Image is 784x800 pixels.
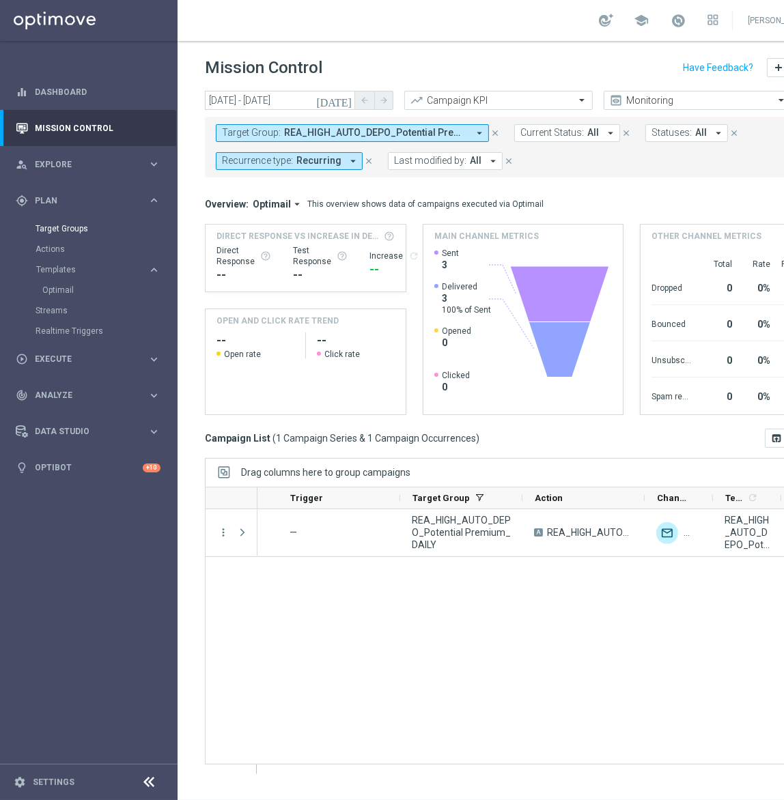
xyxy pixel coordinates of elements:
i: close [364,156,374,166]
h4: Main channel metrics [434,230,539,242]
div: Templates [36,266,148,274]
i: add [773,62,784,73]
span: Templates [725,493,745,503]
div: Streams [36,300,176,321]
span: Analyze [35,391,148,399]
button: close [363,154,375,169]
div: Data Studio [16,425,148,438]
span: Last modified by: [394,155,466,167]
span: Execute [35,355,148,363]
button: [DATE] [314,91,355,111]
span: Direct Response VS Increase In Deposit Amount [216,230,380,242]
i: lightbulb [16,461,28,474]
div: Total [697,259,732,270]
span: Target Group [412,493,470,503]
span: Recurring [296,155,341,167]
span: Trigger [290,493,323,503]
div: Mission Control [15,123,161,134]
i: close [729,128,739,138]
button: gps_fixed Plan keyboard_arrow_right [15,195,161,206]
div: 0% [738,348,770,370]
span: Calculate column [745,490,758,505]
button: close [728,126,740,141]
div: Templates keyboard_arrow_right [36,264,161,275]
button: Statuses: All arrow_drop_down [645,124,728,142]
div: Templates [36,259,176,300]
div: Private message [684,522,705,544]
button: arrow_back [355,91,374,110]
i: keyboard_arrow_right [148,158,160,171]
a: Settings [33,778,74,786]
i: keyboard_arrow_right [148,389,160,402]
div: -- [216,267,271,283]
i: preview [609,94,623,107]
button: Optimail arrow_drop_down [249,198,307,210]
a: Mission Control [35,110,160,146]
h4: OPEN AND CLICK RATE TREND [216,315,339,327]
div: Dashboard [16,74,160,110]
span: Clicked [442,370,470,381]
div: Actions [36,239,176,259]
a: Streams [36,305,142,316]
span: Explore [35,160,148,169]
div: person_search Explore keyboard_arrow_right [15,159,161,170]
h2: -- [317,332,395,349]
button: close [620,126,632,141]
div: Dropped [652,276,691,298]
i: close [504,156,514,166]
span: 100% of Sent [442,304,491,315]
span: Open rate [224,349,261,360]
span: ) [476,432,479,444]
span: All [695,127,707,139]
div: 0 [697,276,732,298]
button: close [503,154,515,169]
i: settings [14,776,26,788]
h1: Mission Control [205,58,322,78]
input: Select date range [205,91,355,110]
span: 3 [442,292,491,304]
i: equalizer [16,86,28,98]
span: Data Studio [35,427,148,435]
span: 1 Campaign Series & 1 Campaign Occurrences [276,432,476,444]
i: arrow_forward [379,96,389,105]
span: Click rate [324,349,360,360]
span: REA_HIGH_AUTO_DEPO_Potential Premium_DAILY [412,514,511,551]
div: This overview shows data of campaigns executed via Optimail [307,198,544,210]
img: Optimail [656,522,678,544]
div: Target Groups [36,218,176,239]
span: Current Status: [520,127,584,139]
i: track_changes [16,389,28,401]
span: 3 [442,259,459,271]
span: Delivered [442,281,491,292]
i: more_vert [217,526,229,539]
span: Templates [36,266,134,274]
i: trending_up [410,94,423,107]
i: arrow_drop_down [487,155,499,167]
div: Spam reported [652,384,691,406]
button: Last modified by: All arrow_drop_down [388,152,503,170]
span: All [587,127,599,139]
div: 0% [738,312,770,334]
button: Recurrence type: Recurring arrow_drop_down [216,152,363,170]
div: lightbulb Optibot +10 [15,462,161,473]
div: Explore [16,158,148,171]
div: Row Groups [241,467,410,478]
i: gps_fixed [16,195,28,207]
span: All [470,155,481,167]
div: +10 [143,463,160,472]
span: REA_HIGH_AUTO_DEPO_Potential Premium_DAILY [284,127,468,139]
h4: Other channel metrics [652,230,761,242]
button: close [489,126,501,141]
span: Optimail [253,198,291,210]
span: ( [272,432,276,444]
div: 0 [697,312,732,334]
i: refresh [747,492,758,503]
span: 0 [442,381,470,393]
div: Rate [738,259,770,270]
i: person_search [16,158,28,171]
div: Test Response [293,245,348,267]
div: Plan [16,195,148,207]
a: Actions [36,244,142,255]
span: Action [535,493,563,503]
